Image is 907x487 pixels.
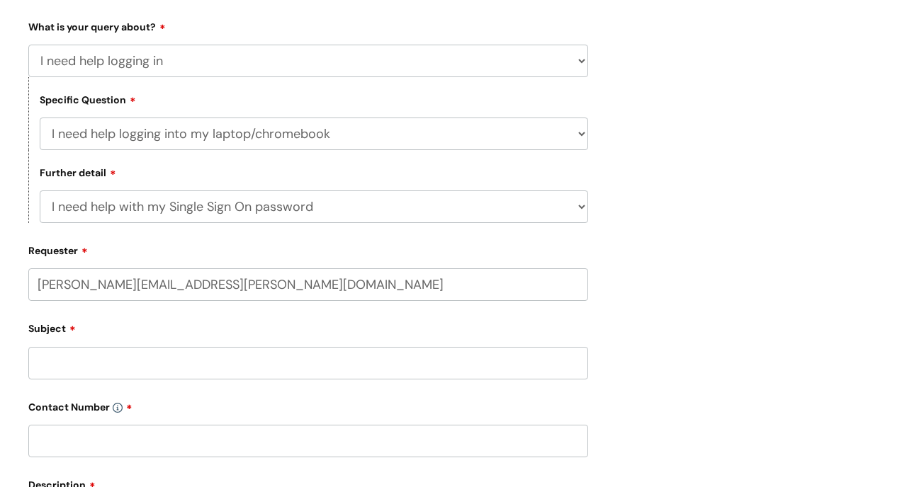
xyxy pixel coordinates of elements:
input: Email [28,268,588,301]
label: Contact Number [28,396,588,413]
label: Subject [28,318,588,335]
label: Specific Question [40,92,136,106]
label: Requester [28,240,588,257]
label: Further detail [40,165,116,179]
label: What is your query about? [28,16,588,33]
img: info-icon.svg [113,403,123,413]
